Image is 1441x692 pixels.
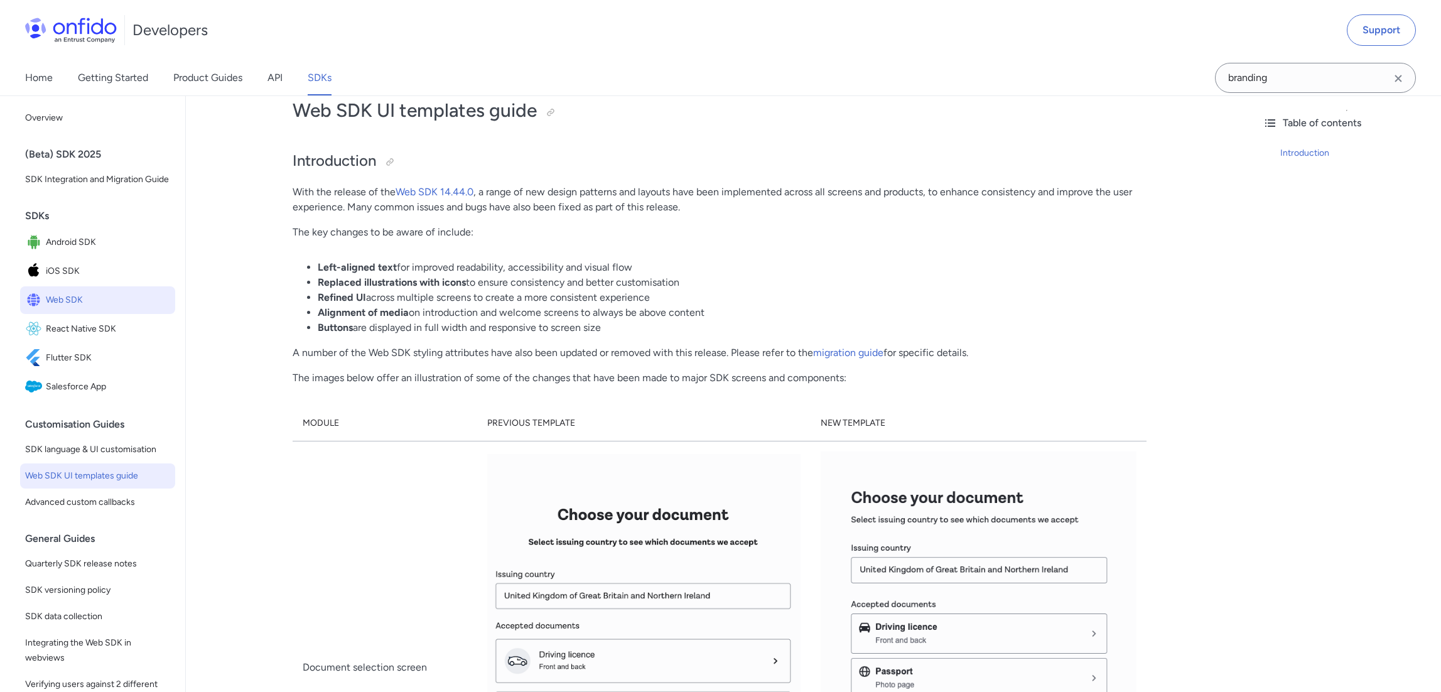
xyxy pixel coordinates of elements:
a: Product Guides [173,60,242,95]
span: SDK Integration and Migration Guide [25,172,170,187]
a: API [267,60,283,95]
div: General Guides [25,526,180,551]
span: SDK language & UI customisation [25,442,170,457]
span: Flutter SDK [46,349,170,367]
a: Web SDK UI templates guide [20,463,175,489]
img: IconWeb SDK [25,291,46,309]
a: IconiOS SDKiOS SDK [20,257,175,285]
a: SDK data collection [20,604,175,629]
img: IconSalesforce App [25,378,46,396]
div: SDKs [25,203,180,229]
h1: Web SDK UI templates guide [293,98,1147,123]
div: (Beta) SDK 2025 [25,142,180,167]
li: for improved readability, accessibility and visual flow [318,260,1147,275]
a: IconWeb SDKWeb SDK [20,286,175,314]
img: IconReact Native SDK [25,320,46,338]
span: React Native SDK [46,320,170,338]
p: The key changes to be aware of include: [293,225,1147,240]
th: Module [293,406,478,441]
span: Quarterly SDK release notes [25,556,170,571]
h2: Introduction [293,151,1147,172]
span: iOS SDK [46,262,170,280]
div: Table of contents [1263,116,1431,131]
th: Previous template [477,406,811,441]
a: Integrating the Web SDK in webviews [20,630,175,671]
strong: Refined UI [318,291,366,303]
a: SDK language & UI customisation [20,437,175,462]
strong: Alignment of media [318,306,409,318]
a: Overview [20,105,175,131]
span: Overview [25,111,170,126]
th: New template [811,406,1146,441]
img: IconiOS SDK [25,262,46,280]
img: IconAndroid SDK [25,234,46,251]
strong: Replaced illustrations with icons [318,276,466,288]
strong: Buttons [318,322,353,333]
a: Home [25,60,53,95]
span: SDK data collection [25,609,170,624]
a: SDK Integration and Migration Guide [20,167,175,192]
span: SDK versioning policy [25,583,170,598]
input: Onfido search input field [1215,63,1416,93]
span: Web SDK [46,291,170,309]
a: Web SDK 14.44.0 [396,186,473,198]
li: to ensure consistency and better customisation [318,275,1147,290]
p: A number of the Web SDK styling attributes have also been updated or removed with this release. P... [293,345,1147,360]
a: Advanced custom callbacks [20,490,175,515]
a: SDK versioning policy [20,578,175,603]
p: The images below offer an illustration of some of the changes that have been made to major SDK sc... [293,370,1147,386]
a: IconSalesforce AppSalesforce App [20,373,175,401]
li: on introduction and welcome screens to always be above content [318,305,1147,320]
li: are displayed in full width and responsive to screen size [318,320,1147,335]
p: With the release of the , a range of new design patterns and layouts have been implemented across... [293,185,1147,215]
span: Integrating the Web SDK in webviews [25,635,170,666]
div: Customisation Guides [25,412,180,437]
li: across multiple screens to create a more consistent experience [318,290,1147,305]
a: migration guide [813,347,883,359]
strong: Left-aligned text [318,261,397,273]
a: Introduction [1280,146,1431,161]
a: IconAndroid SDKAndroid SDK [20,229,175,256]
a: Support [1347,14,1416,46]
img: Onfido Logo [25,18,117,43]
h1: Developers [132,20,208,40]
span: Salesforce App [46,378,170,396]
a: IconFlutter SDKFlutter SDK [20,344,175,372]
a: Getting Started [78,60,148,95]
a: IconReact Native SDKReact Native SDK [20,315,175,343]
svg: Clear search field button [1391,71,1406,86]
a: SDKs [308,60,332,95]
img: IconFlutter SDK [25,349,46,367]
span: Android SDK [46,234,170,251]
a: Quarterly SDK release notes [20,551,175,576]
span: Web SDK UI templates guide [25,468,170,484]
span: Advanced custom callbacks [25,495,170,510]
